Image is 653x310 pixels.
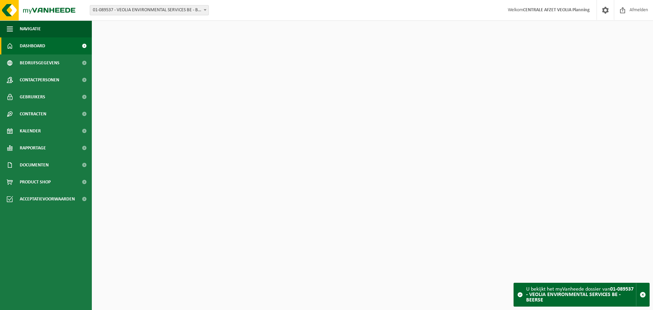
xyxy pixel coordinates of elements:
span: Bedrijfsgegevens [20,54,60,71]
span: Product Shop [20,174,51,191]
div: U bekijkt het myVanheede dossier van [526,283,636,306]
span: Documenten [20,157,49,174]
span: Acceptatievoorwaarden [20,191,75,208]
span: Gebruikers [20,88,45,105]
strong: 01-089537 - VEOLIA ENVIRONMENTAL SERVICES BE - BEERSE [526,287,634,303]
span: Dashboard [20,37,45,54]
span: Contactpersonen [20,71,59,88]
span: Kalender [20,123,41,140]
span: Rapportage [20,140,46,157]
strong: CENTRALE AFZET VEOLIA Planning [523,7,590,13]
span: 01-089537 - VEOLIA ENVIRONMENTAL SERVICES BE - BEERSE [90,5,208,15]
span: Contracten [20,105,46,123]
span: Navigatie [20,20,41,37]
